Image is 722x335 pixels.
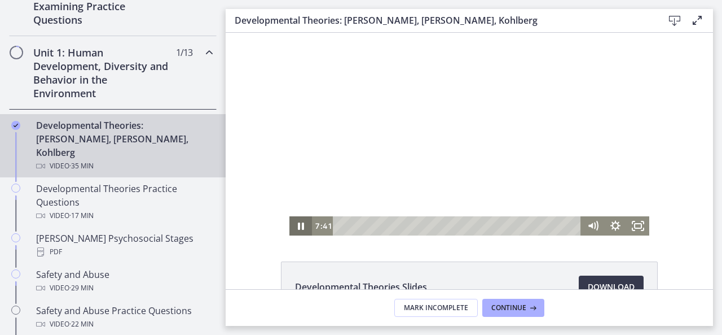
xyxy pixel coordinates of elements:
div: Video [36,281,212,295]
div: Safety and Abuse Practice Questions [36,304,212,331]
div: Video [36,159,212,173]
div: PDF [36,245,212,259]
span: Mark Incomplete [404,303,468,312]
button: Mute [356,184,378,203]
span: · 35 min [69,159,94,173]
h2: Unit 1: Human Development, Diversity and Behavior in the Environment [33,46,171,100]
div: Video [36,317,212,331]
button: Mark Incomplete [394,299,478,317]
div: [PERSON_NAME] Psychosocial Stages [36,232,212,259]
span: · 17 min [69,209,94,223]
span: · 29 min [69,281,94,295]
h3: Developmental Theories: [PERSON_NAME], [PERSON_NAME], Kohlberg [235,14,645,27]
div: Developmental Theories: [PERSON_NAME], [PERSON_NAME], Kohlberg [36,119,212,173]
span: Continue [491,303,526,312]
button: Show settings menu [378,184,401,203]
span: 1 / 13 [176,46,192,59]
button: Fullscreen [401,184,424,203]
span: · 22 min [69,317,94,331]
a: Download [579,276,644,298]
i: Completed [11,121,20,130]
div: Developmental Theories Practice Questions [36,182,212,223]
button: Continue [482,299,544,317]
iframe: Video Lesson [226,33,713,236]
span: Download [588,280,635,294]
div: Video [36,209,212,223]
span: Developmental Theories Slides [295,280,427,294]
div: Safety and Abuse [36,268,212,295]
